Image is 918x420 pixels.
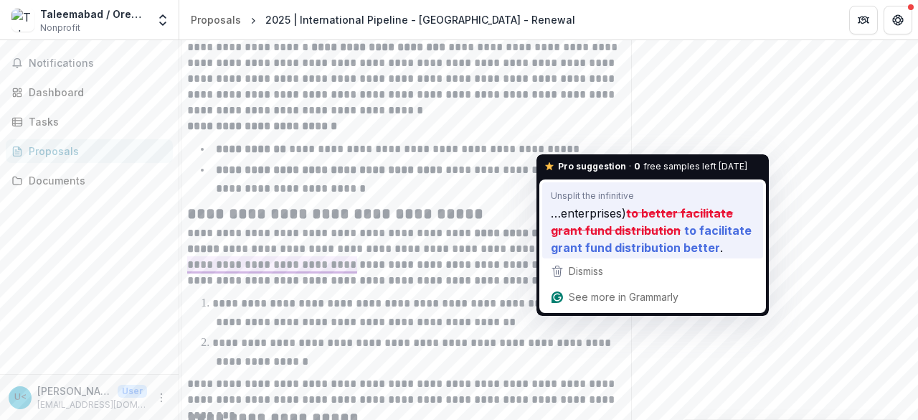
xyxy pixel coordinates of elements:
[14,393,27,402] div: Usman Javed <usman.javed@taleemabad.com>
[37,398,147,411] p: [EMAIL_ADDRESS][DOMAIN_NAME]
[29,85,161,100] div: Dashboard
[29,57,167,70] span: Notifications
[6,169,173,192] a: Documents
[6,139,173,163] a: Proposals
[29,173,161,188] div: Documents
[6,80,173,104] a: Dashboard
[185,9,247,30] a: Proposals
[185,9,581,30] nav: breadcrumb
[6,52,173,75] button: Notifications
[40,22,80,34] span: Nonprofit
[118,385,147,398] p: User
[37,383,112,398] p: [PERSON_NAME] <[EMAIL_ADDRESS][DOMAIN_NAME]>
[884,6,912,34] button: Get Help
[265,12,575,27] div: 2025 | International Pipeline - [GEOGRAPHIC_DATA] - Renewal
[11,9,34,32] img: Taleemabad / Orenda Project
[29,144,161,159] div: Proposals
[849,6,878,34] button: Partners
[191,12,241,27] div: Proposals
[40,6,147,22] div: Taleemabad / Orenda Project
[153,389,170,406] button: More
[29,114,161,129] div: Tasks
[6,110,173,134] a: Tasks
[153,6,173,34] button: Open entity switcher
